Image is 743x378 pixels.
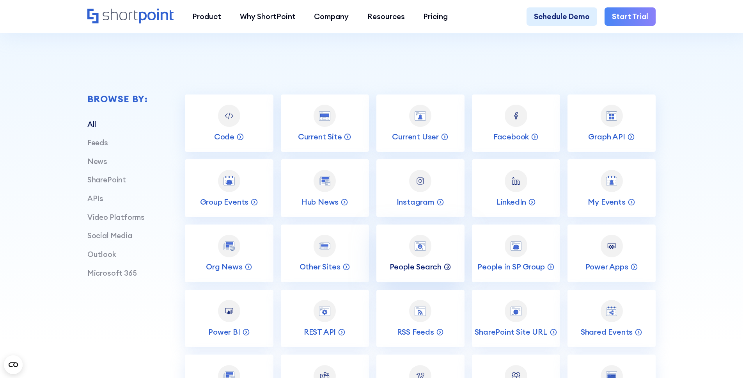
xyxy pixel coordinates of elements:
[567,290,656,348] a: Shared EventsShared Events
[585,262,628,272] p: Power Apps
[223,305,235,317] img: Power BI
[472,290,560,348] a: SharePoint Site URLSharePoint Site URL
[367,11,405,22] div: Resources
[281,290,369,348] a: REST APIREST API
[588,197,625,207] p: My Events
[527,7,597,26] a: Schedule Demo
[477,262,544,272] p: People in SP Group
[376,290,465,348] a: RSS FeedsRSS Feeds
[588,132,625,142] p: Graph API
[567,159,656,217] a: My EventsMy Events
[511,110,522,121] img: Facebook
[319,242,330,250] img: Other Sites
[567,94,656,152] a: Graph APIGraph API
[390,262,442,272] p: People Search
[581,327,633,337] p: Shared Events
[606,111,617,121] img: Graph API
[472,94,560,152] a: FacebookFacebook
[87,194,103,203] a: APIs
[606,176,617,185] img: My Events
[87,175,126,184] a: SharePoint
[87,212,145,222] a: Video Platforms
[87,9,174,25] a: Home
[87,157,107,166] a: News
[192,11,221,22] div: Product
[304,327,336,337] p: REST API
[319,111,330,121] img: Current Site
[185,159,273,217] a: Group EventsGroup Events
[605,7,656,26] a: Start Trial
[200,197,249,207] p: Group Events
[4,355,23,374] button: Open CMP widget
[606,241,617,252] img: Power Apps
[87,94,148,104] div: Browse by:
[511,175,522,187] img: LinkedIn
[185,94,273,152] a: CodeCode
[301,197,339,207] p: Hub News
[423,11,448,22] div: Pricing
[319,176,330,185] img: Hub News
[603,287,743,378] iframe: Chat Widget
[496,197,526,207] p: LinkedIn
[415,241,426,251] img: People Search
[358,7,414,26] a: Resources
[397,197,434,207] p: Instagram
[281,225,369,282] a: Other SitesOther Sites
[392,132,439,142] p: Current User
[185,290,273,348] a: Power BIPower BI
[298,132,342,142] p: Current Site
[240,11,296,22] div: Why ShortPoint
[223,110,235,121] img: Code
[281,94,369,152] a: Current SiteCurrent Site
[472,159,560,217] a: LinkedInLinkedIn
[319,307,330,316] img: REST API
[183,7,231,26] a: Product
[223,241,235,251] img: Org News
[475,327,547,337] p: SharePoint Site URL
[214,132,234,142] p: Code
[281,159,369,217] a: Hub NewsHub News
[493,132,529,142] p: Facebook
[567,225,656,282] a: Power AppsPower Apps
[376,225,465,282] a: People SearchPeople Search
[472,225,560,282] a: People in SP GroupPeople in SP Group
[206,262,242,272] p: Org News
[208,327,240,337] p: Power BI
[185,225,273,282] a: Org NewsOrg News
[314,11,349,22] div: Company
[305,7,358,26] a: Company
[414,7,458,26] a: Pricing
[223,176,235,185] img: Group Events
[415,307,426,316] img: RSS Feeds
[511,241,522,251] img: People in SP Group
[511,307,522,316] img: SharePoint Site URL
[415,111,426,121] img: Current User
[87,268,137,278] a: Microsoft 365
[87,119,96,129] a: All
[415,175,426,187] img: Instagram
[231,7,305,26] a: Why ShortPoint
[376,94,465,152] a: Current UserCurrent User
[87,231,132,240] a: Social Media
[300,262,340,272] p: Other Sites
[376,159,465,217] a: InstagramInstagram
[87,250,116,259] a: Outlook
[397,327,434,337] p: RSS Feeds
[87,138,108,147] a: Feeds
